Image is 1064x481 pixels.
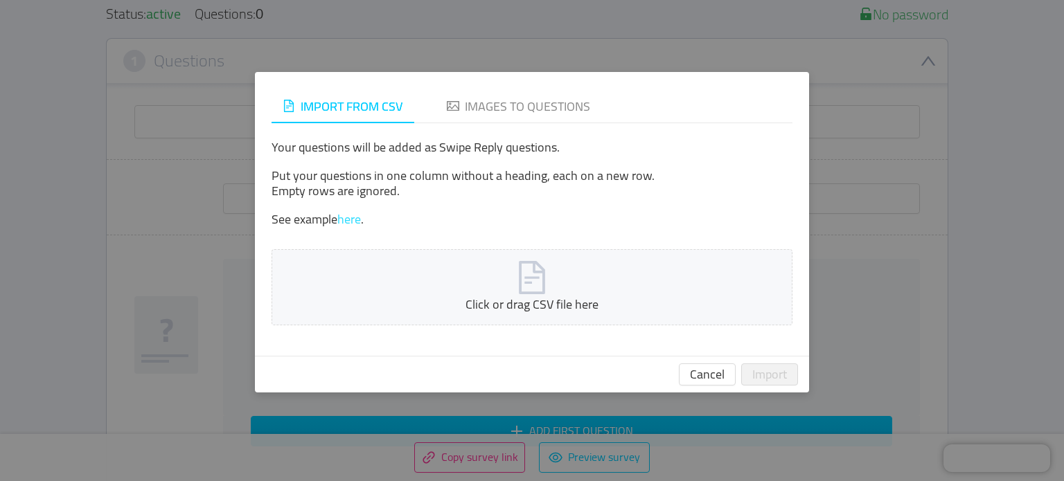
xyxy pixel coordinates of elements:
span: Images to questions [465,95,590,118]
p: Put your questions in one column without a heading, each on a new row. [272,168,792,184]
i: icon: picture [447,100,459,112]
div: Click or drag CSV file here [272,295,792,314]
span: Click or drag CSV file here [272,250,792,325]
button: Cancel [679,363,736,385]
p: See example . [272,212,792,228]
i: icon: file-text [283,100,295,112]
i: icon: file-text [515,261,549,294]
p: Empty rows are ignored. [272,183,792,199]
span: Import from CSV [301,95,402,118]
a: here [337,208,361,230]
p: Your questions will be added as Swipe Reply questions. [272,140,792,156]
iframe: Chatra live chat [943,444,1050,472]
button: Import [741,363,798,385]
